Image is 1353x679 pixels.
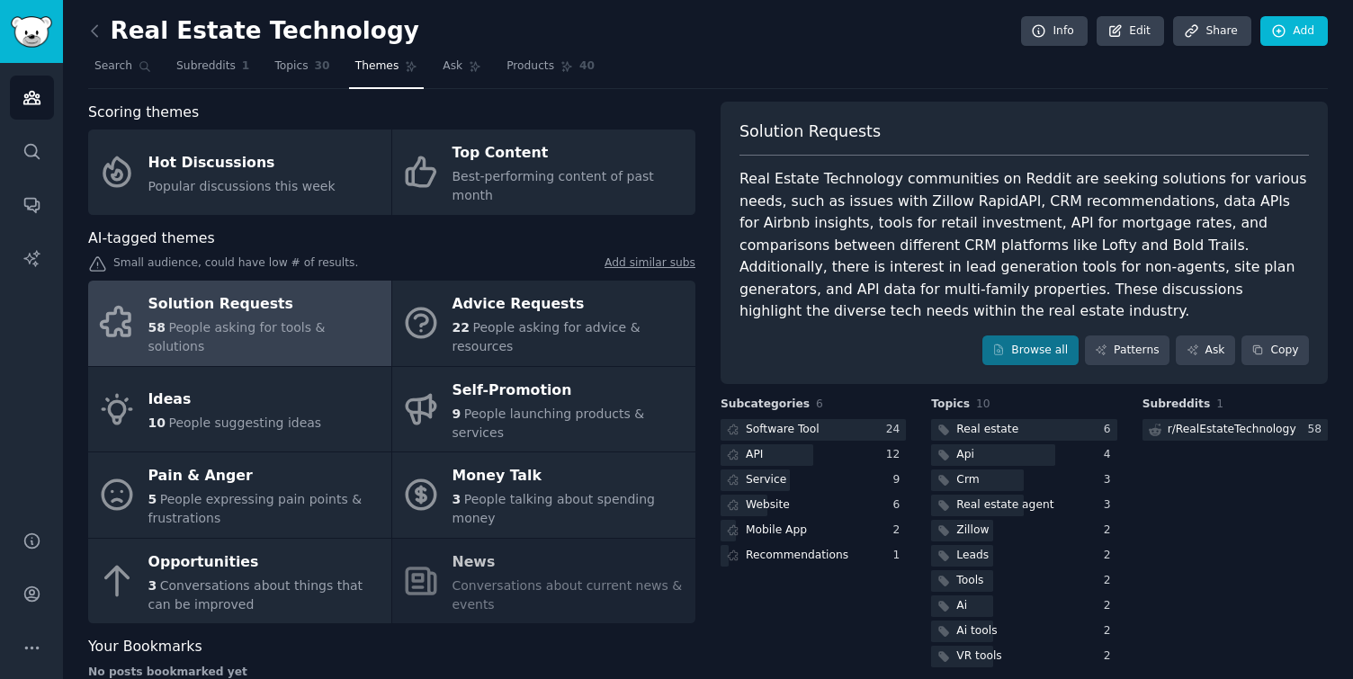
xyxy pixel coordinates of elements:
[452,407,461,421] span: 9
[88,255,695,274] div: Small audience, could have low # of results.
[931,646,1116,668] a: VR tools2
[11,16,52,48] img: GummySearch logo
[148,578,157,593] span: 3
[176,58,236,75] span: Subreddits
[88,228,215,250] span: AI-tagged themes
[452,492,655,525] span: People talking about spending money
[94,58,132,75] span: Search
[452,407,645,440] span: People launching products & services
[1176,335,1235,366] a: Ask
[148,415,166,430] span: 10
[148,548,382,576] div: Opportunities
[721,495,906,517] a: Website6
[746,548,848,564] div: Recommendations
[956,447,974,463] div: Api
[392,452,695,538] a: Money Talk3People talking about spending money
[148,386,322,415] div: Ideas
[452,320,641,353] span: People asking for advice & resources
[88,102,199,124] span: Scoring themes
[452,462,686,491] div: Money Talk
[88,281,391,366] a: Solution Requests58People asking for tools & solutions
[1307,422,1328,438] div: 58
[721,419,906,442] a: Software Tool24
[931,419,1116,442] a: Real estate6
[956,472,979,488] div: Crm
[931,495,1116,517] a: Real estate agent3
[392,130,695,215] a: Top ContentBest-performing content of past month
[1104,497,1117,514] div: 3
[956,422,1018,438] div: Real estate
[893,472,907,488] div: 9
[579,58,595,75] span: 40
[242,58,250,75] span: 1
[886,447,907,463] div: 12
[931,595,1116,618] a: Ai2
[349,52,425,89] a: Themes
[88,367,391,452] a: Ideas10People suggesting ideas
[893,548,907,564] div: 1
[88,636,202,658] span: Your Bookmarks
[721,545,906,567] a: Recommendations1
[355,58,399,75] span: Themes
[88,452,391,538] a: Pain & Anger5People expressing pain points & frustrations
[148,179,336,193] span: Popular discussions this week
[268,52,336,89] a: Topics30
[976,398,990,410] span: 10
[148,492,363,525] span: People expressing pain points & frustrations
[1142,419,1328,442] a: r/RealEstateTechnology58
[1173,16,1250,47] a: Share
[500,52,601,89] a: Products40
[452,169,654,202] span: Best-performing content of past month
[956,523,989,539] div: Zillow
[148,320,326,353] span: People asking for tools & solutions
[148,492,157,506] span: 5
[1097,16,1164,47] a: Edit
[168,415,321,430] span: People suggesting ideas
[148,290,382,319] div: Solution Requests
[452,320,470,335] span: 22
[1104,447,1117,463] div: 4
[956,598,967,614] div: Ai
[436,52,488,89] a: Ask
[893,497,907,514] div: 6
[956,548,989,564] div: Leads
[956,497,1053,514] div: Real estate agent
[931,520,1116,542] a: Zillow2
[1260,16,1328,47] a: Add
[739,168,1309,323] div: Real Estate Technology communities on Reddit are seeking solutions for various needs, such as iss...
[931,397,970,413] span: Topics
[452,290,686,319] div: Advice Requests
[721,520,906,542] a: Mobile App2
[956,623,997,639] div: Ai tools
[274,58,308,75] span: Topics
[746,472,786,488] div: Service
[746,447,763,463] div: API
[1241,335,1309,366] button: Copy
[1104,472,1117,488] div: 3
[506,58,554,75] span: Products
[148,320,166,335] span: 58
[88,539,391,624] a: Opportunities3Conversations about things that can be improved
[746,523,807,539] div: Mobile App
[893,523,907,539] div: 2
[148,462,382,491] div: Pain & Anger
[443,58,462,75] span: Ask
[88,17,419,46] h2: Real Estate Technology
[931,621,1116,643] a: Ai tools2
[1085,335,1169,366] a: Patterns
[392,367,695,452] a: Self-Promotion9People launching products & services
[746,497,790,514] div: Website
[886,422,907,438] div: 24
[739,121,881,143] span: Solution Requests
[721,397,810,413] span: Subcategories
[931,545,1116,567] a: Leads2
[148,578,363,612] span: Conversations about things that can be improved
[721,444,906,467] a: API12
[1104,548,1117,564] div: 2
[931,570,1116,593] a: Tools2
[816,398,823,410] span: 6
[721,469,906,492] a: Service9
[746,422,820,438] div: Software Tool
[982,335,1079,366] a: Browse all
[315,58,330,75] span: 30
